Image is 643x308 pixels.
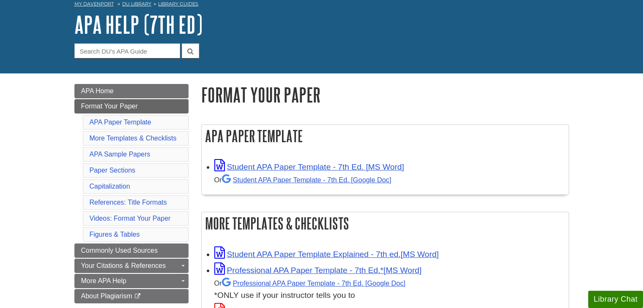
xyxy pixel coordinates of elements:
[134,294,141,299] i: This link opens in a new window
[74,84,189,98] a: APA Home
[222,176,391,184] a: Student APA Paper Template - 7th Ed. [Google Doc]
[90,215,171,222] a: Videos: Format Your Paper
[90,183,130,190] a: Capitalization
[74,84,189,303] div: Guide Page Menu
[214,162,404,171] a: Link opens in new window
[81,292,132,300] span: About Plagiarism
[202,212,569,235] h2: More Templates & Checklists
[81,87,114,95] span: APA Home
[81,262,166,269] span: Your Citations & References
[74,43,180,58] input: Search DU's APA Guide
[90,167,136,174] a: Paper Sections
[158,1,198,7] a: Library Guides
[81,103,138,110] span: Format Your Paper
[74,274,189,288] a: More APA Help
[74,243,189,258] a: Commonly Used Sources
[74,259,189,273] a: Your Citations & References
[214,176,391,184] small: Or
[202,125,569,147] h2: APA Paper Template
[74,11,202,38] a: APA Help (7th Ed)
[122,1,151,7] a: DU Library
[214,277,564,302] div: *ONLY use if your instructor tells you to
[74,99,189,113] a: Format Your Paper
[214,266,422,275] a: Link opens in new window
[214,250,439,259] a: Link opens in new window
[81,277,126,284] span: More APA Help
[90,199,167,206] a: References: Title Formats
[90,151,150,158] a: APA Sample Papers
[74,289,189,303] a: About Plagiarism
[81,247,158,254] span: Commonly Used Sources
[90,231,140,238] a: Figures & Tables
[214,279,405,287] small: Or
[90,135,177,142] a: More Templates & Checklists
[222,279,405,287] a: Professional APA Paper Template - 7th Ed.
[90,119,151,126] a: APA Paper Template
[201,84,569,105] h1: Format Your Paper
[588,291,643,308] button: Library Chat
[74,0,114,8] a: My Davenport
